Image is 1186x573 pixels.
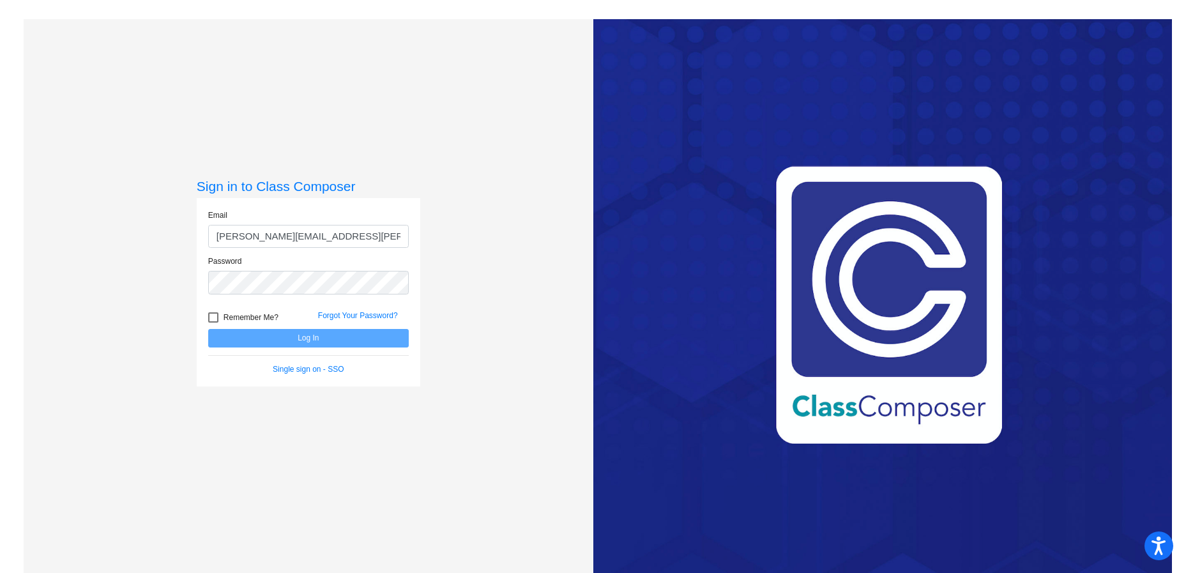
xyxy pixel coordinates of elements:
[208,256,242,267] label: Password
[208,329,409,348] button: Log In
[197,178,420,194] h3: Sign in to Class Composer
[224,310,278,325] span: Remember Me?
[273,365,344,374] a: Single sign on - SSO
[318,311,398,320] a: Forgot Your Password?
[208,210,227,221] label: Email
